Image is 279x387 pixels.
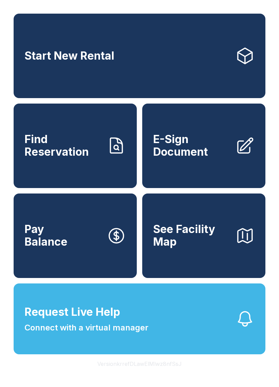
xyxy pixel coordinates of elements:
a: Find Reservation [14,104,137,188]
span: See Facility Map [153,223,230,248]
a: Start New Rental [14,14,265,98]
span: Find Reservation [24,133,101,158]
span: Pay Balance [24,223,67,248]
span: Start New Rental [24,50,114,62]
button: VersionkrrefDLawElMlwz8nfSsJ [92,354,187,373]
span: Connect with a virtual manager [24,322,148,334]
a: E-Sign Document [142,104,265,188]
button: PayBalance [14,193,137,278]
button: See Facility Map [142,193,265,278]
span: Request Live Help [24,304,120,320]
button: Request Live HelpConnect with a virtual manager [14,283,265,354]
span: E-Sign Document [153,133,230,158]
